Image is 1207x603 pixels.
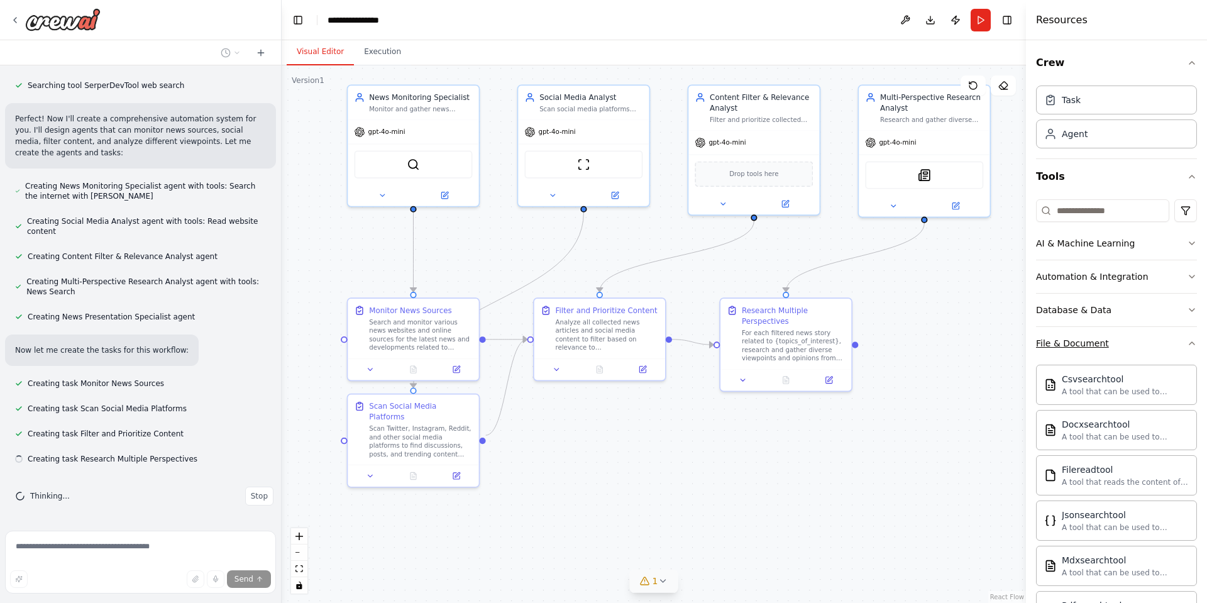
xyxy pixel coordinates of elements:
[1036,80,1197,158] div: Crew
[30,491,70,501] span: Thinking...
[187,570,204,588] button: Upload files
[408,213,419,292] g: Edge from c2cbc115-73ec-4e53-b897-acf256f6bdcc to f5ba7585-1f24-4786-b3d0-efd9a3c57c74
[539,105,642,114] div: Scan social media platforms including Twitter, Instagram, and other platforms to find discussions...
[1036,260,1197,293] button: Automation & Integration
[1062,554,1189,567] div: Mdxsearchtool
[1062,128,1088,140] div: Agent
[742,305,845,326] div: Research Multiple Perspectives
[880,92,983,113] div: Multi-Perspective Research Analyst
[719,297,852,392] div: Research Multiple PerspectivesFor each filtered news story related to {topics_of_interest}, resea...
[624,363,661,375] button: Open in side panel
[630,570,678,593] button: 1
[1044,514,1057,527] img: Jsonsearchtool
[1036,327,1197,360] button: File & Document
[292,75,324,86] div: Version 1
[729,169,778,179] span: Drop tools here
[539,92,642,102] div: Social Media Analyst
[1036,337,1109,350] div: File & Document
[1062,463,1189,476] div: Filereadtool
[1062,387,1189,397] div: A tool that can be used to semantic search a query from a CSV's content.
[369,92,472,102] div: News Monitoring Specialist
[880,116,983,124] div: Research and gather diverse viewpoints and opinions on filtered news topics from {topics_of_inter...
[369,105,472,114] div: Monitor and gather news articles from various sources including news websites and social media pl...
[28,404,187,414] span: Creating task Scan Social Media Platforms
[688,85,821,216] div: Content Filter & Relevance AnalystFilter and prioritize collected news and social media content b...
[291,528,307,594] div: React Flow controls
[26,277,266,297] span: Creating Multi-Perspective Research Analyst agent with tools: News Search
[1036,45,1197,80] button: Crew
[1062,568,1189,578] div: A tool that can be used to semantic search a query from a MDX's content.
[414,189,475,202] button: Open in side panel
[216,45,246,60] button: Switch to previous chat
[251,45,271,60] button: Start a new chat
[407,158,419,170] img: SerperDevTool
[391,470,436,482] button: No output available
[517,85,651,207] div: Social Media AnalystScan social media platforms including Twitter, Instagram, and other platforms...
[998,11,1016,29] button: Hide right sidebar
[368,128,405,136] span: gpt-4o-mini
[291,561,307,577] button: fit view
[328,14,392,26] nav: breadcrumb
[1062,418,1189,431] div: Docxsearchtool
[1044,424,1057,436] img: Docxsearchtool
[347,394,480,488] div: Scan Social Media PlatformsScan Twitter, Instagram, Reddit, and other social media platforms to f...
[1044,469,1057,482] img: Filereadtool
[486,334,527,345] g: Edge from f5ba7585-1f24-4786-b3d0-efd9a3c57c74 to 69855979-d131-4257-bb7f-f700d0a62894
[577,363,622,375] button: No output available
[25,8,101,31] img: Logo
[1036,227,1197,260] button: AI & Machine Learning
[438,470,475,482] button: Open in side panel
[1062,477,1189,487] div: A tool that reads the content of a file. To use this tool, provide a 'file_path' parameter with t...
[291,528,307,545] button: zoom in
[28,80,184,91] span: Searching tool SerperDevTool web search
[369,318,472,351] div: Search and monitor various news websites and online sources for the latest news and developments ...
[25,181,266,201] span: Creating News Monitoring Specialist agent with tools: Search the internet with [PERSON_NAME]
[287,39,354,65] button: Visual Editor
[879,138,916,147] span: gpt-4o-mini
[1036,304,1111,316] div: Database & Data
[556,318,659,351] div: Analyze all collected news articles and social media content to filter based on relevance to {top...
[15,113,266,158] p: Perfect! Now I'll create a comprehensive automation system for you. I'll design agents that can m...
[585,189,645,202] button: Open in side panel
[763,373,808,386] button: No output available
[369,401,472,423] div: Scan Social Media Platforms
[28,252,218,262] span: Creating Content Filter & Relevance Analyst agent
[1044,560,1057,572] img: Mdxsearchtool
[1036,159,1197,194] button: Tools
[28,429,184,439] span: Creating task Filter and Prioritize Content
[369,424,472,458] div: Scan Twitter, Instagram, Reddit, and other social media platforms to find discussions, posts, and...
[27,216,266,236] span: Creating Social Media Analyst agent with tools: Read website content
[486,334,527,440] g: Edge from ce63ee9a-335d-4e46-9406-ca0c26fcc509 to 69855979-d131-4257-bb7f-f700d0a62894
[710,92,813,113] div: Content Filter & Relevance Analyst
[594,221,759,292] g: Edge from 56b55345-6e38-4e4c-bf57-e29960544e07 to 69855979-d131-4257-bb7f-f700d0a62894
[755,197,815,210] button: Open in side panel
[533,297,666,381] div: Filter and Prioritize ContentAnalyze all collected news articles and social media content to filt...
[1036,13,1088,28] h4: Resources
[1036,270,1149,283] div: Automation & Integration
[354,39,411,65] button: Execution
[245,487,273,506] button: Stop
[1062,523,1189,533] div: A tool that can be used to semantic search a query from a JSON's content.
[234,574,253,584] span: Send
[391,363,436,375] button: No output available
[207,570,224,588] button: Click to speak your automation idea
[227,570,271,588] button: Send
[28,312,195,322] span: Creating News Presentation Specialist agent
[1062,373,1189,385] div: Csvsearchtool
[1036,294,1197,326] button: Database & Data
[672,334,714,350] g: Edge from 69855979-d131-4257-bb7f-f700d0a62894 to 9b7a9969-896a-4a74-ae25-0e15a1d8d93f
[1044,379,1057,391] img: Csvsearchtool
[347,85,480,207] div: News Monitoring SpecialistMonitor and gather news articles from various sources including news we...
[918,169,930,181] img: SerplyNewsSearchTool
[556,305,658,316] div: Filter and Prioritize Content
[538,128,575,136] span: gpt-4o-mini
[710,116,813,124] div: Filter and prioritize collected news and social media content based on relevance to {topics_of_in...
[577,158,590,170] img: ScrapeWebsiteTool
[291,577,307,594] button: toggle interactivity
[289,11,307,29] button: Hide left sidebar
[708,138,746,147] span: gpt-4o-mini
[408,213,589,388] g: Edge from a05181b4-d783-4a43-b0ee-aa36874b59ce to ce63ee9a-335d-4e46-9406-ca0c26fcc509
[28,454,197,464] span: Creating task Research Multiple Perspectives
[990,594,1024,600] a: React Flow attribution
[653,575,658,587] span: 1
